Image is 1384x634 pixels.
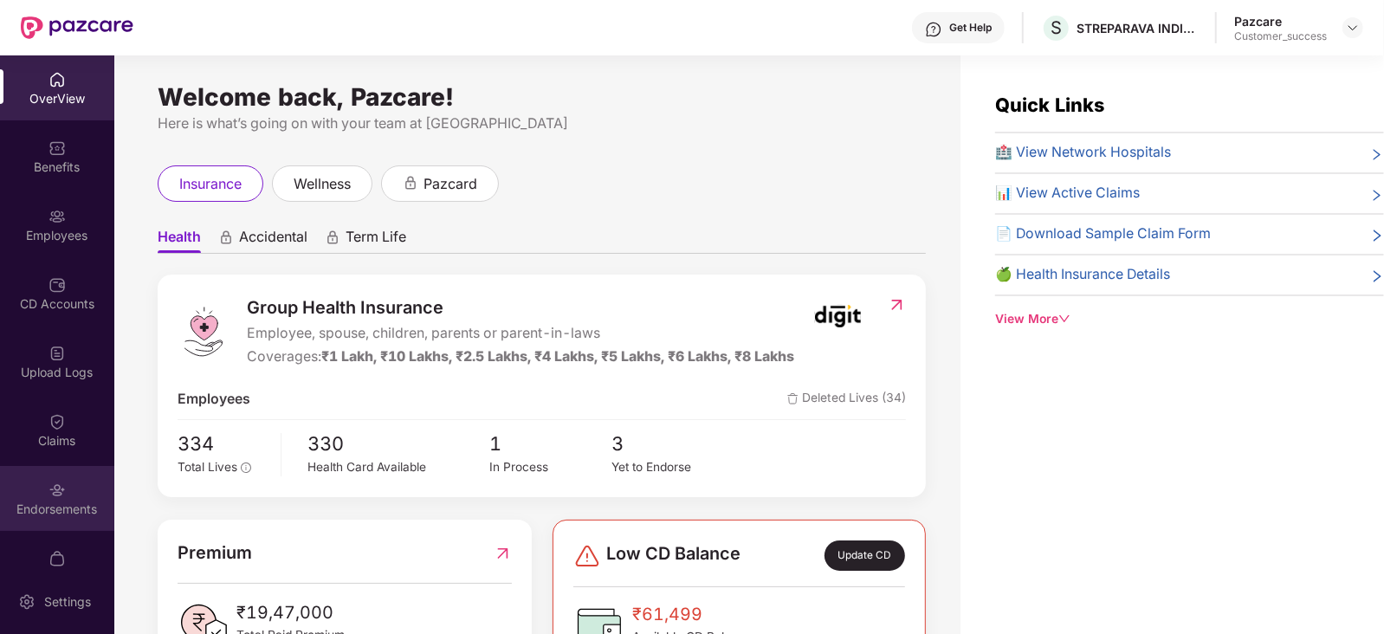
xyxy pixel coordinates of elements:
img: svg+xml;base64,PHN2ZyBpZD0iQ2xhaW0iIHhtbG5zPSJodHRwOi8vd3d3LnczLm9yZy8yMDAwL3N2ZyIgd2lkdGg9IjIwIi... [49,413,66,430]
img: deleteIcon [787,393,799,404]
span: Premium [178,540,252,566]
span: pazcard [424,173,477,195]
span: insurance [179,173,242,195]
span: 330 [307,429,489,458]
span: right [1370,146,1384,164]
span: 🏥 View Network Hospitals [995,142,1171,164]
span: Term Life [346,228,406,253]
span: ₹1 Lakh, ₹10 Lakhs, ₹2.5 Lakhs, ₹4 Lakhs, ₹5 Lakhs, ₹6 Lakhs, ₹8 Lakhs [321,348,794,365]
div: Health Card Available [307,458,489,477]
div: Pazcare [1234,13,1327,29]
span: right [1370,186,1384,204]
div: Coverages: [247,346,794,368]
img: RedirectIcon [888,296,906,314]
img: svg+xml;base64,PHN2ZyBpZD0iTXlfT3JkZXJzIiBkYXRhLW5hbWU9Ik15IE9yZGVycyIgeG1sbnM9Imh0dHA6Ly93d3cudz... [49,550,66,567]
img: svg+xml;base64,PHN2ZyBpZD0iRHJvcGRvd24tMzJ4MzIiIHhtbG5zPSJodHRwOi8vd3d3LnczLm9yZy8yMDAwL3N2ZyIgd2... [1346,21,1360,35]
span: Employees [178,389,250,411]
span: Accidental [239,228,307,253]
span: wellness [294,173,351,195]
img: svg+xml;base64,PHN2ZyBpZD0iQ0RfQWNjb3VudHMiIGRhdGEtbmFtZT0iQ0QgQWNjb3VudHMiIHhtbG5zPSJodHRwOi8vd3... [49,276,66,294]
span: Quick Links [995,94,1104,116]
span: right [1370,227,1384,245]
span: down [1058,313,1070,325]
span: ₹61,499 [632,601,752,628]
div: Get Help [949,21,992,35]
span: 1 [490,429,611,458]
div: animation [403,175,418,191]
div: Welcome back, Pazcare! [158,90,926,104]
span: Low CD Balance [606,540,741,570]
img: svg+xml;base64,PHN2ZyBpZD0iU2V0dGluZy0yMHgyMCIgeG1sbnM9Imh0dHA6Ly93d3cudzMub3JnLzIwMDAvc3ZnIiB3aW... [18,593,36,611]
span: info-circle [241,463,251,473]
img: svg+xml;base64,PHN2ZyBpZD0iRW1wbG95ZWVzIiB4bWxucz0iaHR0cDovL3d3dy53My5vcmcvMjAwMC9zdmciIHdpZHRoPS... [49,208,66,225]
span: 3 [611,429,733,458]
span: 📊 View Active Claims [995,183,1140,204]
div: animation [218,230,234,245]
div: View More [995,310,1384,329]
span: 🍏 Health Insurance Details [995,264,1170,286]
img: New Pazcare Logo [21,16,133,39]
span: Total Lives [178,460,237,474]
img: svg+xml;base64,PHN2ZyBpZD0iSG9tZSIgeG1sbnM9Imh0dHA6Ly93d3cudzMub3JnLzIwMDAvc3ZnIiB3aWR0aD0iMjAiIG... [49,71,66,88]
span: ₹19,47,000 [236,599,345,626]
div: In Process [490,458,611,477]
div: Customer_success [1234,29,1327,43]
img: logo [178,306,230,358]
div: STREPARAVA INDIA PRIVATE LIMITED [1077,20,1198,36]
span: Employee, spouse, children, parents or parent-in-laws [247,323,794,345]
img: insurerIcon [805,294,870,338]
div: Yet to Endorse [611,458,733,477]
span: S [1051,17,1062,38]
div: Settings [39,593,96,611]
span: 📄 Download Sample Claim Form [995,223,1211,245]
div: Here is what’s going on with your team at [GEOGRAPHIC_DATA] [158,113,926,134]
img: svg+xml;base64,PHN2ZyBpZD0iQmVuZWZpdHMiIHhtbG5zPSJodHRwOi8vd3d3LnczLm9yZy8yMDAwL3N2ZyIgd2lkdGg9Ij... [49,139,66,157]
img: RedirectIcon [494,540,512,566]
img: svg+xml;base64,PHN2ZyBpZD0iVXBsb2FkX0xvZ3MiIGRhdGEtbmFtZT0iVXBsb2FkIExvZ3MiIHhtbG5zPSJodHRwOi8vd3... [49,345,66,362]
span: Group Health Insurance [247,294,794,321]
span: right [1370,268,1384,286]
div: Update CD [825,540,905,570]
div: animation [325,230,340,245]
img: svg+xml;base64,PHN2ZyBpZD0iRGFuZ2VyLTMyeDMyIiB4bWxucz0iaHR0cDovL3d3dy53My5vcmcvMjAwMC9zdmciIHdpZH... [573,542,601,570]
span: Health [158,228,201,253]
span: 334 [178,429,268,458]
img: svg+xml;base64,PHN2ZyBpZD0iRW5kb3JzZW1lbnRzIiB4bWxucz0iaHR0cDovL3d3dy53My5vcmcvMjAwMC9zdmciIHdpZH... [49,482,66,499]
img: svg+xml;base64,PHN2ZyBpZD0iSGVscC0zMngzMiIgeG1sbnM9Imh0dHA6Ly93d3cudzMub3JnLzIwMDAvc3ZnIiB3aWR0aD... [925,21,942,38]
span: Deleted Lives (34) [787,389,906,411]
